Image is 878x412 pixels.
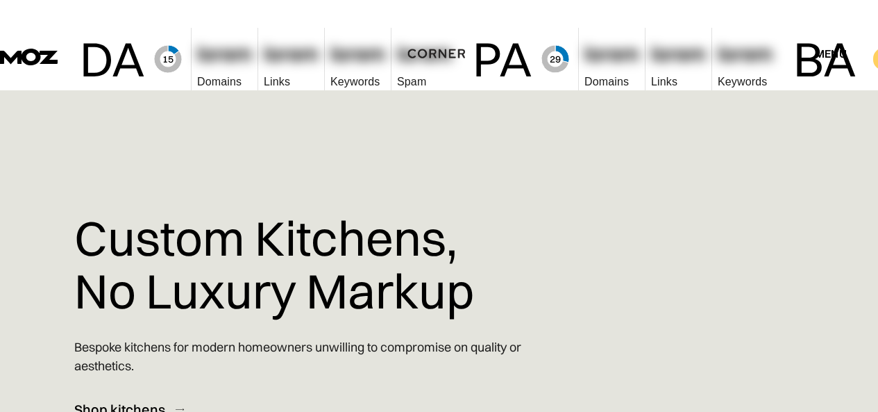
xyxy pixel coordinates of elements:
div: Brand Authority™ is a score (1-100) developed by Moz that measures the total strength of a brand. [793,33,856,85]
h1: DA [80,33,145,85]
p: Keywords [718,74,773,90]
p: Domains [197,74,252,90]
p: Domains [584,74,639,90]
p: Spam [397,74,452,90]
p: Links [651,74,706,90]
h1: BA [793,33,856,85]
p: Bespoke kitchens for modern homeowners unwilling to compromise on quality or aesthetics. [74,327,580,386]
div: Predicts a page's ranking potential in search engines based on an algorithm of link metrics. [473,33,573,85]
h1: PA [473,33,532,85]
div: Predicts a root domain's ranking potential relative to the domains in our index. [80,33,185,85]
p: Keywords [330,74,385,90]
h1: Custom Kitchens, No Luxury Markup [74,201,474,327]
div: menu [815,48,847,59]
p: Links [264,74,319,90]
div: menu [801,42,847,65]
a: home [408,44,470,63]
